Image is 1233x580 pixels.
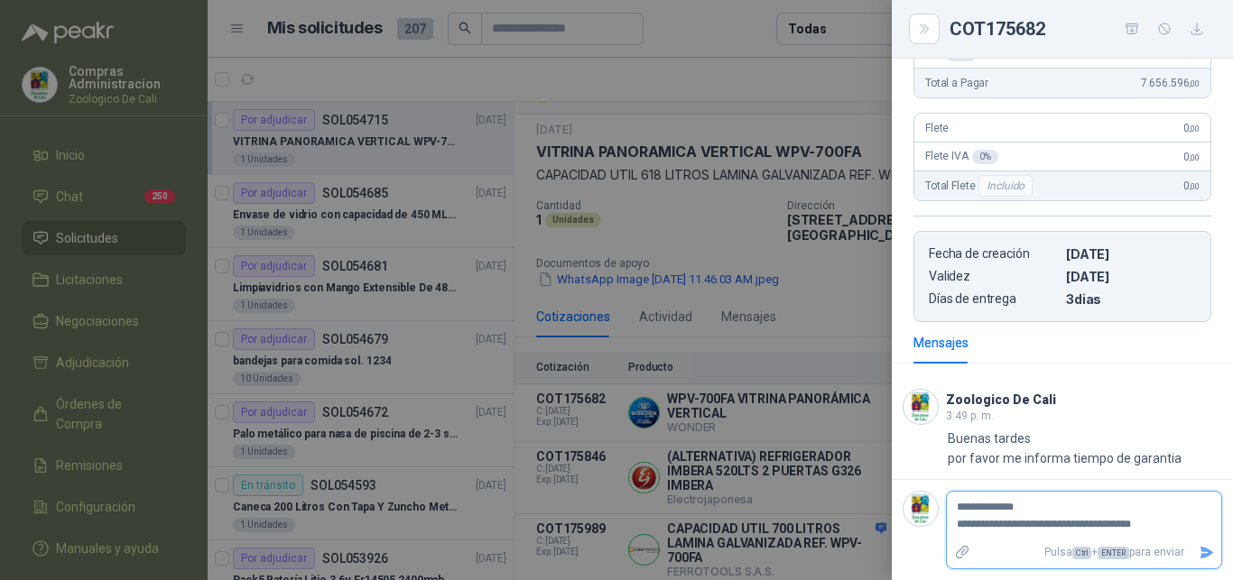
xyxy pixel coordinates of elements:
p: Validez [929,269,1059,284]
p: [DATE] [1066,269,1196,284]
p: Días de entrega [929,291,1059,307]
span: 0 [1183,180,1200,192]
span: 0 [1183,122,1200,134]
span: Total a Pagar [925,77,988,89]
p: 3 dias [1066,291,1196,307]
span: ,00 [1189,181,1200,191]
img: Company Logo [904,492,938,526]
span: 0 [1183,151,1200,163]
button: Enviar [1191,537,1221,568]
span: ,00 [1189,124,1200,133]
span: ,00 [1189,152,1200,162]
button: Close [913,18,935,40]
span: ,72 [1189,50,1200,60]
span: ENTER [1098,547,1129,559]
span: 3:49 p. m. [946,410,994,422]
p: Buenas tardes por favor me informa tiempo de garantia [948,428,1182,468]
span: Flete IVA [925,150,998,164]
div: COT175682 [950,14,1211,43]
h3: Zoologico De Cali [946,395,1056,405]
div: Mensajes [913,333,969,353]
span: Total Flete [925,175,1036,197]
img: Company Logo [904,390,938,424]
p: [DATE] [1066,246,1196,262]
span: ,00 [1189,78,1200,88]
div: Incluido [978,175,1033,197]
span: Ctrl [1072,547,1091,559]
p: Fecha de creación [929,246,1059,262]
p: Pulsa + para enviar [978,537,1192,568]
span: 7.656.596 [1141,77,1200,89]
label: Adjuntar archivos [947,537,978,568]
div: 0 % [972,150,998,164]
span: Flete [925,122,949,134]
